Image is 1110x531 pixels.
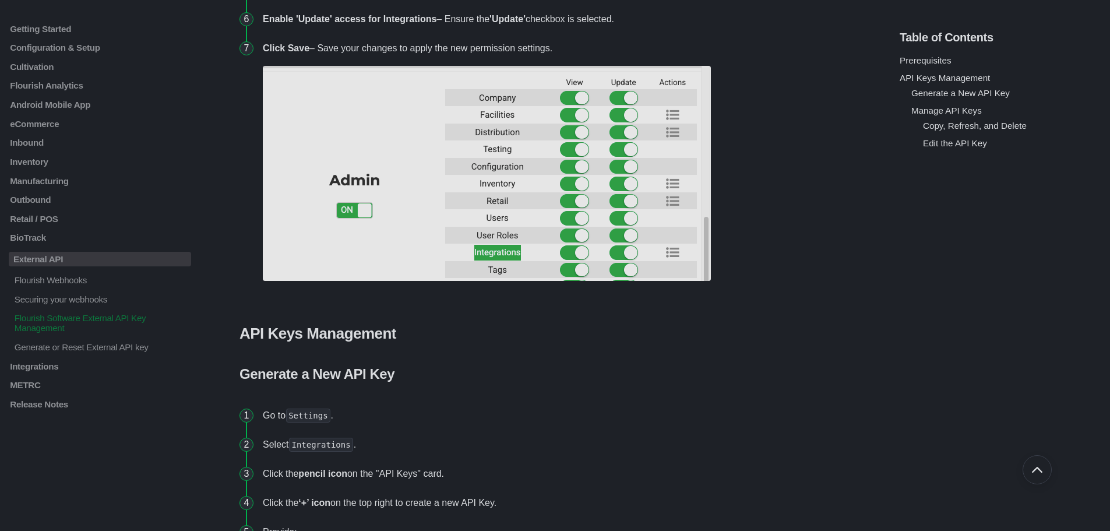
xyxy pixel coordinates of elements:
li: Click the on the top right to create a new API Key. [258,488,871,518]
a: Generate or Reset External API key [9,342,191,352]
a: METRC [9,380,191,390]
a: Integrations [9,361,191,371]
a: BioTrack [9,233,191,242]
a: Edit the API Key [923,138,987,148]
img: Integrations [263,66,711,281]
p: Securing your webhooks [13,294,191,304]
a: Manufacturing [9,175,191,185]
a: Cultivation [9,61,191,71]
p: Flourish Webhooks [13,275,191,285]
button: Go back to top of document [1023,455,1052,484]
section: Table of Contents [900,12,1101,514]
a: Manage API Keys [911,106,982,115]
li: – Save your changes to apply the new permission settings. [258,34,871,301]
p: Flourish Software External API Key Management [13,313,191,333]
code: Settings [286,409,330,423]
a: Configuration & Setup [9,43,191,52]
a: Generate a New API Key [911,88,1010,98]
a: Getting Started [9,23,191,33]
a: Inventory [9,157,191,167]
a: Securing your webhooks [9,294,191,304]
h4: Generate a New API Key [239,366,871,382]
a: Release Notes [9,399,191,409]
a: eCommerce [9,118,191,128]
li: – Ensure the checkbox is selected. [258,5,871,34]
a: Retail / POS [9,213,191,223]
li: Select . [258,430,871,459]
p: Generate or Reset External API key [13,342,191,352]
strong: Enable 'Update' access for Integrations [263,14,436,24]
h3: API Keys Management [239,325,871,343]
strong: 'Update' [489,14,526,24]
a: Flourish Analytics [9,80,191,90]
a: Copy, Refresh, and Delete [923,121,1027,131]
strong: ‘+’ icon [298,498,330,508]
strong: Click Save [263,43,309,53]
a: Inbound [9,138,191,147]
a: Flourish Webhooks [9,275,191,285]
strong: pencil icon [298,469,347,479]
a: API Keys Management [900,73,990,83]
a: External API [9,252,191,266]
a: Android Mobile App [9,100,191,110]
h5: Table of Contents [900,31,1101,44]
li: Go to . [258,401,871,430]
li: Click the on the "API Keys" card. [258,459,871,488]
code: Integrations [289,438,353,452]
a: Outbound [9,195,191,205]
a: Flourish Software External API Key Management [9,313,191,333]
a: Prerequisites [900,55,952,65]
